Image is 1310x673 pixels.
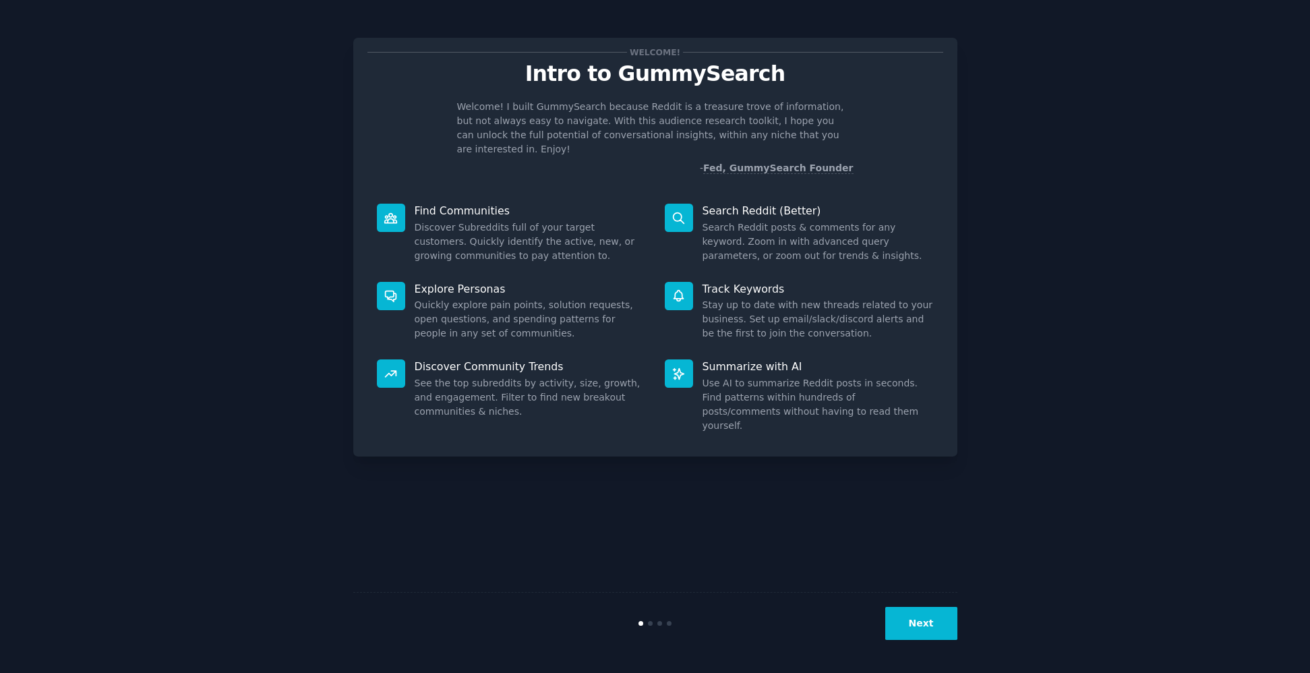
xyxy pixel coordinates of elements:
dd: Search Reddit posts & comments for any keyword. Zoom in with advanced query parameters, or zoom o... [703,221,934,263]
dd: Stay up to date with new threads related to your business. Set up email/slack/discord alerts and ... [703,298,934,341]
p: Summarize with AI [703,359,934,374]
p: Track Keywords [703,282,934,296]
p: Search Reddit (Better) [703,204,934,218]
p: Find Communities [415,204,646,218]
a: Fed, GummySearch Founder [703,163,854,174]
p: Explore Personas [415,282,646,296]
dd: Discover Subreddits full of your target customers. Quickly identify the active, new, or growing c... [415,221,646,263]
dd: See the top subreddits by activity, size, growth, and engagement. Filter to find new breakout com... [415,376,646,419]
dd: Use AI to summarize Reddit posts in seconds. Find patterns within hundreds of posts/comments with... [703,376,934,433]
p: Intro to GummySearch [367,62,943,86]
button: Next [885,607,957,640]
dd: Quickly explore pain points, solution requests, open questions, and spending patterns for people ... [415,298,646,341]
p: Discover Community Trends [415,359,646,374]
p: Welcome! I built GummySearch because Reddit is a treasure trove of information, but not always ea... [457,100,854,156]
span: Welcome! [627,45,682,59]
div: - [700,161,854,175]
